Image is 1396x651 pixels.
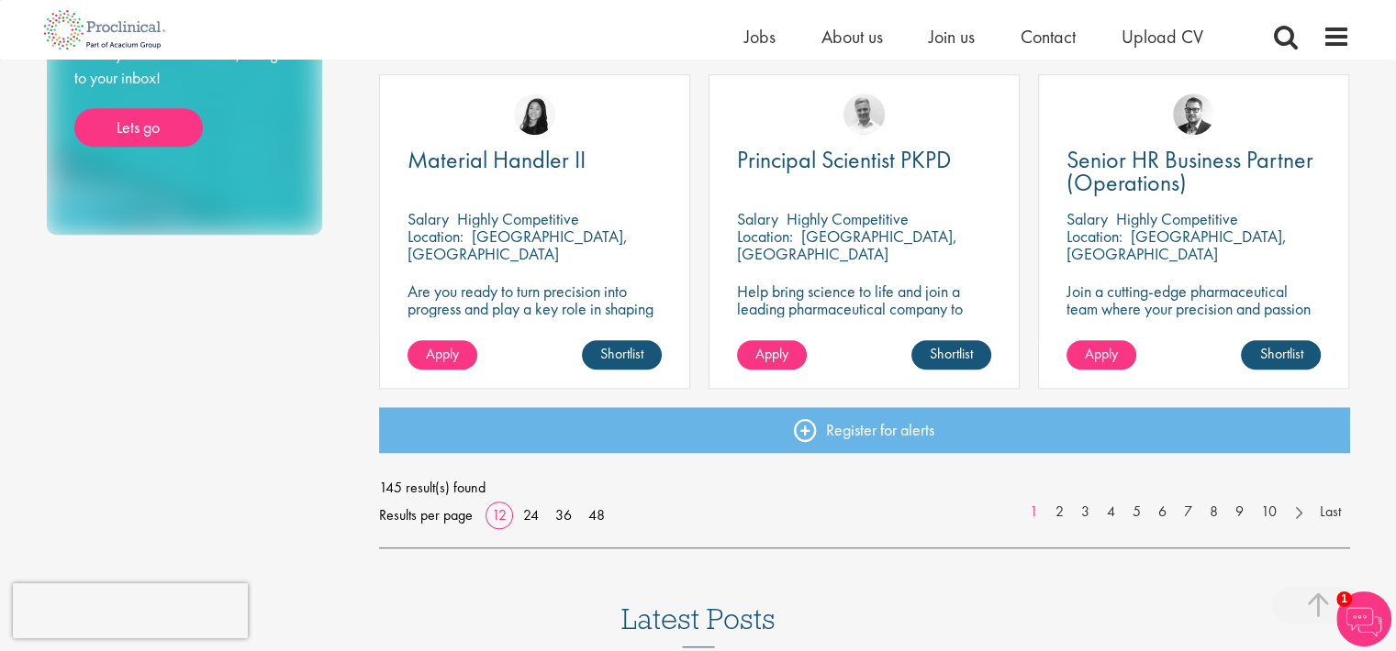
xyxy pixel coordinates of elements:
p: Help bring science to life and join a leading pharmaceutical company to play a key role in delive... [737,282,991,370]
a: Contact [1021,25,1076,49]
a: Upload CV [1122,25,1203,49]
a: About us [821,25,883,49]
span: 145 result(s) found [379,474,1350,502]
a: 10 [1252,502,1286,523]
a: Shortlist [911,340,991,370]
p: Join a cutting-edge pharmaceutical team where your precision and passion for quality will help sh... [1067,282,1321,352]
a: 36 [549,505,578,524]
p: [GEOGRAPHIC_DATA], [GEOGRAPHIC_DATA] [737,226,957,264]
a: 9 [1226,502,1253,523]
span: Apply [755,344,788,363]
a: Shortlist [582,340,662,370]
span: Location: [408,226,463,247]
p: Highly Competitive [457,208,579,229]
span: Results per page [379,502,473,529]
a: 7 [1175,502,1201,523]
a: Last [1311,502,1350,523]
img: Numhom Sudsok [514,94,555,135]
a: Jobs [744,25,776,49]
a: Shortlist [1241,340,1321,370]
a: 8 [1201,502,1227,523]
span: Salary [408,208,449,229]
p: Highly Competitive [787,208,909,229]
a: Senior HR Business Partner (Operations) [1067,149,1321,194]
a: 4 [1098,502,1124,523]
p: [GEOGRAPHIC_DATA], [GEOGRAPHIC_DATA] [408,226,628,264]
span: 1 [1336,591,1352,607]
span: Salary [737,208,778,229]
a: Join us [929,25,975,49]
a: Principal Scientist PKPD [737,149,991,171]
img: Joshua Bye [843,94,885,135]
a: 1 [1021,502,1047,523]
span: Location: [1067,226,1122,247]
iframe: reCAPTCHA [13,583,248,638]
p: Are you ready to turn precision into progress and play a key role in shaping the future of pharma... [408,282,662,335]
span: Apply [1085,344,1118,363]
span: Location: [737,226,793,247]
a: 2 [1046,502,1073,523]
a: Apply [1067,340,1136,370]
p: Highly Competitive [1116,208,1238,229]
span: Material Handler II [408,144,586,175]
p: [GEOGRAPHIC_DATA], [GEOGRAPHIC_DATA] [1067,226,1287,264]
a: Material Handler II [408,149,662,171]
span: Senior HR Business Partner (Operations) [1067,144,1313,198]
h3: Latest Posts [621,603,776,647]
img: Chatbot [1336,591,1391,646]
span: Apply [426,344,459,363]
a: 3 [1072,502,1099,523]
span: Principal Scientist PKPD [737,144,951,175]
a: 24 [517,505,545,524]
a: 48 [582,505,611,524]
a: 12 [486,505,513,524]
img: Niklas Kaminski [1173,94,1214,135]
a: Apply [408,340,477,370]
a: Lets go [74,108,203,147]
a: Register for alerts [379,407,1350,453]
a: 5 [1123,502,1150,523]
span: Salary [1067,208,1108,229]
a: 6 [1149,502,1176,523]
a: Apply [737,340,807,370]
